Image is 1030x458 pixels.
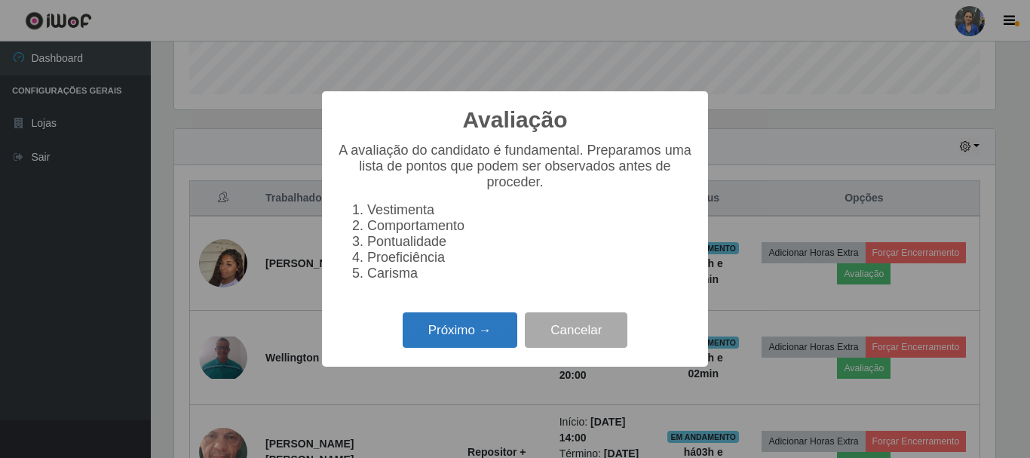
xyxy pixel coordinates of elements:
[463,106,568,134] h2: Avaliação
[367,202,693,218] li: Vestimenta
[525,312,627,348] button: Cancelar
[337,143,693,190] p: A avaliação do candidato é fundamental. Preparamos uma lista de pontos que podem ser observados a...
[367,266,693,281] li: Carisma
[367,218,693,234] li: Comportamento
[367,234,693,250] li: Pontualidade
[367,250,693,266] li: Proeficiência
[403,312,517,348] button: Próximo →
